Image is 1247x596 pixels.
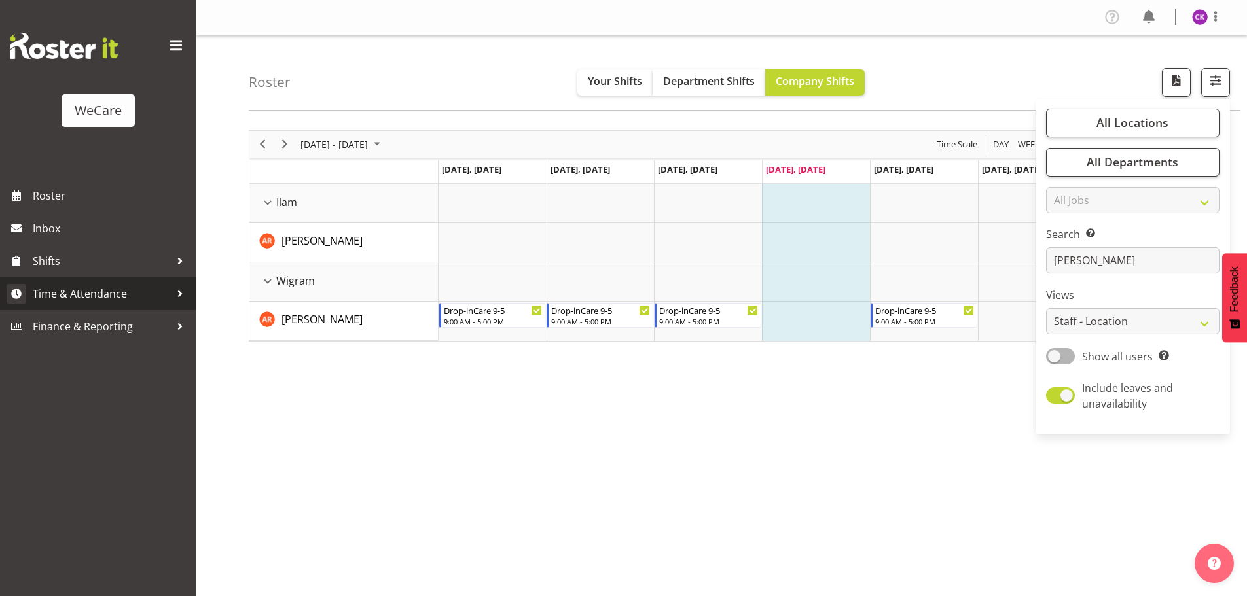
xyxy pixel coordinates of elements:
[1046,226,1220,242] label: Search
[33,219,190,238] span: Inbox
[655,303,761,328] div: Andrea Ramirez"s event - Drop-inCare 9-5 Begin From Wednesday, August 13, 2025 at 9:00:00 AM GMT+...
[10,33,118,59] img: Rosterit website logo
[1017,136,1041,152] span: Week
[653,69,765,96] button: Department Shifts
[1046,148,1220,177] button: All Departments
[276,194,297,210] span: Ilam
[1087,154,1178,169] span: All Departments
[249,184,439,223] td: Ilam resource
[551,316,650,326] div: 9:00 AM - 5:00 PM
[659,316,758,326] div: 9:00 AM - 5:00 PM
[992,136,1010,152] span: Day
[547,303,653,328] div: Andrea Ramirez"s event - Drop-inCare 9-5 Begin From Tuesday, August 12, 2025 at 9:00:00 AM GMT+12...
[1192,9,1208,25] img: chloe-kim10479.jpg
[1082,349,1153,364] span: Show all users
[1201,68,1230,97] button: Filter Shifts
[439,303,546,328] div: Andrea Ramirez"s event - Drop-inCare 9-5 Begin From Monday, August 11, 2025 at 9:00:00 AM GMT+12:...
[442,164,501,175] span: [DATE], [DATE]
[982,164,1041,175] span: [DATE], [DATE]
[1229,266,1240,312] span: Feedback
[281,234,363,248] span: [PERSON_NAME]
[249,130,1195,342] div: Timeline Week of August 14, 2025
[1222,253,1247,342] button: Feedback - Show survey
[444,316,543,326] div: 9:00 AM - 5:00 PM
[776,74,854,88] span: Company Shifts
[766,164,825,175] span: [DATE], [DATE]
[1046,109,1220,137] button: All Locations
[875,316,974,326] div: 9:00 AM - 5:00 PM
[251,131,274,158] div: previous period
[444,304,543,317] div: Drop-inCare 9-5
[33,284,170,304] span: Time & Attendance
[588,74,642,88] span: Your Shifts
[439,184,1194,341] table: Timeline Week of August 14, 2025
[551,164,610,175] span: [DATE], [DATE]
[33,186,190,205] span: Roster
[1016,136,1043,152] button: Timeline Week
[1046,287,1220,303] label: Views
[871,303,977,328] div: Andrea Ramirez"s event - Drop-inCare 9-5 Begin From Friday, August 15, 2025 at 9:00:00 AM GMT+12:...
[299,136,369,152] span: [DATE] - [DATE]
[874,164,933,175] span: [DATE], [DATE]
[551,304,650,317] div: Drop-inCare 9-5
[75,101,122,120] div: WeCare
[274,131,296,158] div: next period
[296,131,388,158] div: August 11 - 17, 2025
[254,136,272,152] button: Previous
[249,262,439,302] td: Wigram resource
[1096,114,1168,130] span: All Locations
[663,74,755,88] span: Department Shifts
[33,251,170,271] span: Shifts
[1208,557,1221,570] img: help-xxl-2.png
[765,69,865,96] button: Company Shifts
[298,136,386,152] button: August 2025
[658,164,717,175] span: [DATE], [DATE]
[33,317,170,336] span: Finance & Reporting
[281,311,363,327] a: [PERSON_NAME]
[577,69,653,96] button: Your Shifts
[1162,68,1191,97] button: Download a PDF of the roster according to the set date range.
[276,136,294,152] button: Next
[1046,247,1220,273] input: Search
[249,302,439,341] td: Andrea Ramirez resource
[281,233,363,249] a: [PERSON_NAME]
[991,136,1011,152] button: Timeline Day
[659,304,758,317] div: Drop-inCare 9-5
[875,304,974,317] div: Drop-inCare 9-5
[249,75,291,90] h4: Roster
[276,273,315,289] span: Wigram
[1082,381,1173,411] span: Include leaves and unavailability
[249,223,439,262] td: Andrea Ramirez resource
[935,136,979,152] span: Time Scale
[935,136,980,152] button: Time Scale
